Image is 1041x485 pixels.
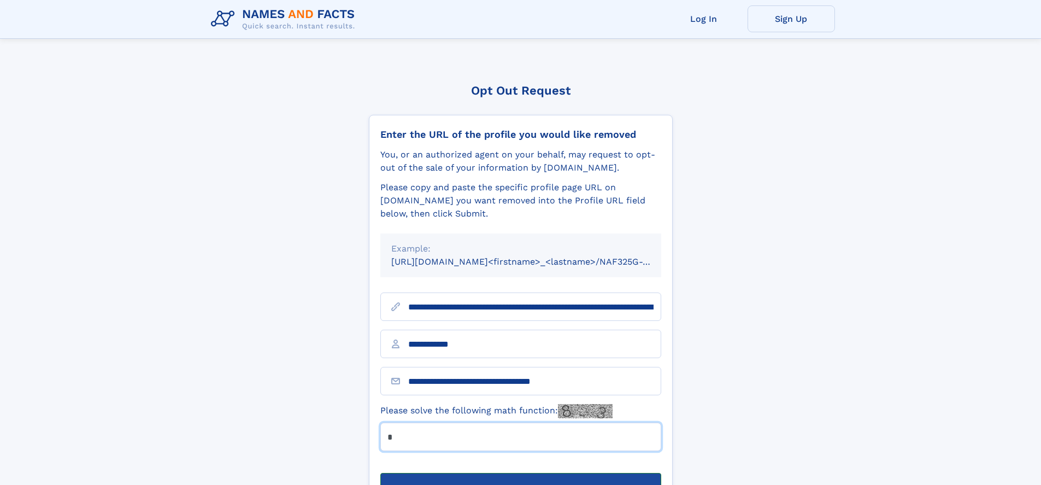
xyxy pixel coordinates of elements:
[380,181,661,220] div: Please copy and paste the specific profile page URL on [DOMAIN_NAME] you want removed into the Pr...
[748,5,835,32] a: Sign Up
[369,84,673,97] div: Opt Out Request
[380,404,613,418] label: Please solve the following math function:
[391,242,650,255] div: Example:
[380,128,661,141] div: Enter the URL of the profile you would like removed
[207,4,364,34] img: Logo Names and Facts
[391,256,682,267] small: [URL][DOMAIN_NAME]<firstname>_<lastname>/NAF325G-xxxxxxxx
[380,148,661,174] div: You, or an authorized agent on your behalf, may request to opt-out of the sale of your informatio...
[660,5,748,32] a: Log In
